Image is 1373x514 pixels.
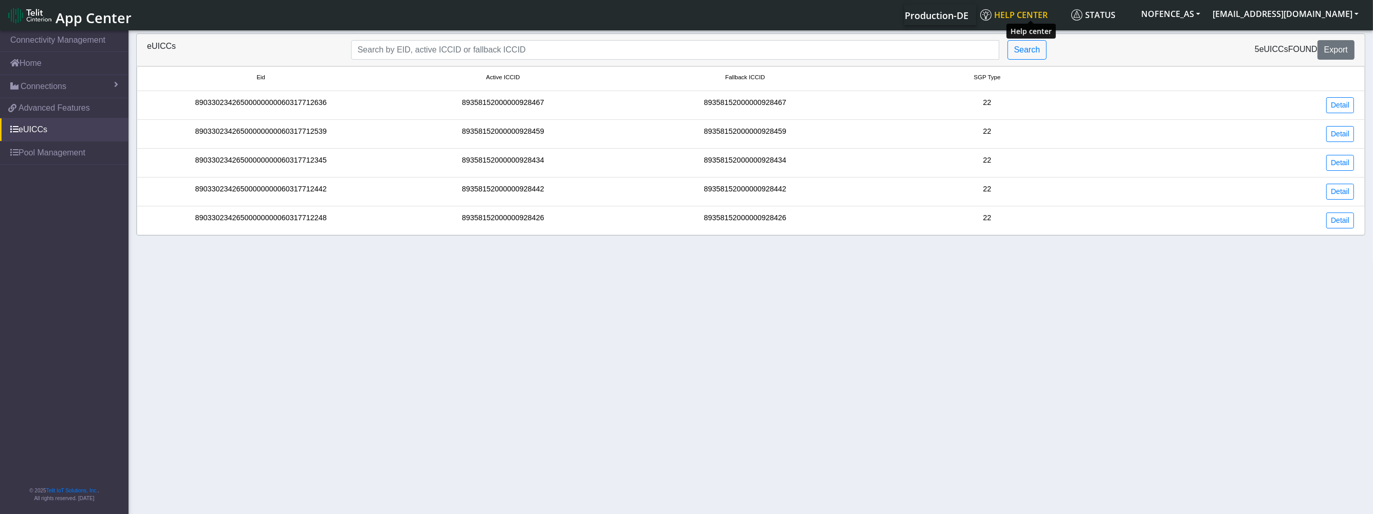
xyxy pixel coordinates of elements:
[866,97,1108,113] div: 22
[980,9,1048,21] span: Help center
[382,97,624,113] div: 89358152000000928467
[980,9,992,21] img: knowledge.svg
[56,8,132,27] span: App Center
[1071,9,1083,21] img: status.svg
[866,155,1108,171] div: 22
[624,126,866,142] div: 89358152000000928459
[140,212,382,228] div: 89033023426500000000060317712248
[382,212,624,228] div: 89358152000000928426
[866,184,1108,200] div: 22
[8,4,130,26] a: App Center
[1135,5,1206,23] button: NOFENCE_AS
[624,155,866,171] div: 89358152000000928434
[1317,40,1354,60] button: Export
[1008,40,1047,60] button: Search
[904,5,968,25] a: Your current platform instance
[486,73,520,82] span: Active ICCID
[866,212,1108,228] div: 22
[382,126,624,142] div: 89358152000000928459
[1259,45,1288,54] span: eUICCs
[8,7,51,24] img: logo-telit-cinterion-gw-new.png
[46,488,98,493] a: Telit IoT Solutions, Inc.
[382,155,624,171] div: 89358152000000928434
[1326,97,1354,113] a: Detail
[19,102,90,114] span: Advanced Features
[905,9,968,22] span: Production-DE
[1326,212,1354,228] a: Detail
[140,184,382,200] div: 89033023426500000000060317712442
[1324,45,1348,54] span: Export
[1326,155,1354,171] a: Detail
[866,126,1108,142] div: 22
[1067,5,1135,25] a: Status
[974,73,1000,82] span: SGP Type
[1288,45,1317,54] span: found
[1071,9,1115,21] span: Status
[725,73,765,82] span: Fallback ICCID
[1326,184,1354,200] a: Detail
[140,126,382,142] div: 89033023426500000000060317712539
[140,97,382,113] div: 89033023426500000000060317712636
[139,40,343,60] div: eUICCs
[1326,126,1354,142] a: Detail
[140,155,382,171] div: 89033023426500000000060317712345
[351,40,999,60] input: Search...
[624,212,866,228] div: 89358152000000928426
[382,184,624,200] div: 89358152000000928442
[1206,5,1365,23] button: [EMAIL_ADDRESS][DOMAIN_NAME]
[1255,45,1259,54] span: 5
[1006,24,1056,39] div: Help center
[624,97,866,113] div: 89358152000000928467
[257,73,265,82] span: Eid
[976,5,1067,25] a: Help center
[21,80,66,93] span: Connections
[624,184,866,200] div: 89358152000000928442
